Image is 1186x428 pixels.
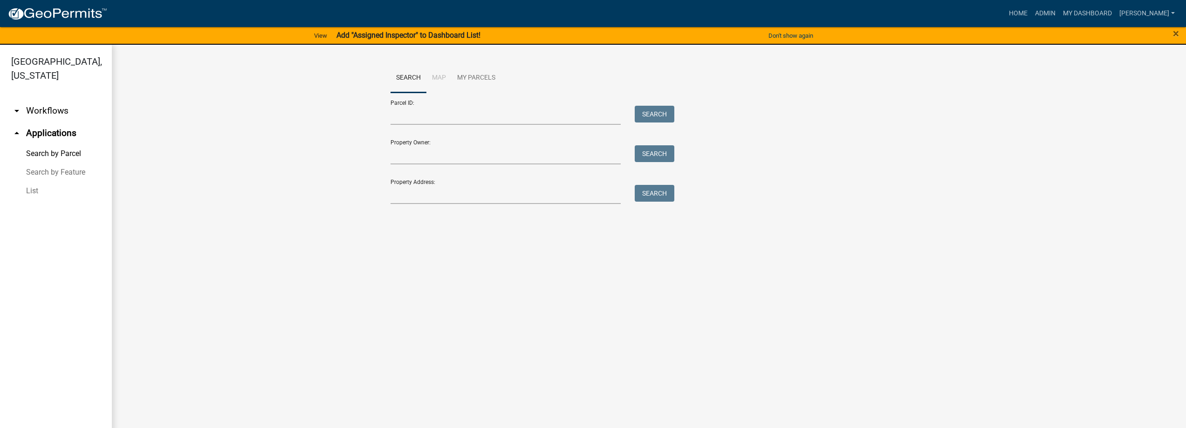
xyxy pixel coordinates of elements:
strong: Add "Assigned Inspector" to Dashboard List! [336,31,480,40]
span: × [1173,27,1179,40]
a: Home [1005,5,1031,22]
i: arrow_drop_up [11,128,22,139]
a: Search [391,63,426,93]
a: View [310,28,331,43]
button: Close [1173,28,1179,39]
a: My Dashboard [1059,5,1116,22]
a: [PERSON_NAME] [1116,5,1179,22]
a: Admin [1031,5,1059,22]
button: Search [635,106,674,122]
a: My Parcels [452,63,501,93]
i: arrow_drop_down [11,105,22,116]
button: Search [635,145,674,162]
button: Search [635,185,674,202]
button: Don't show again [765,28,817,43]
